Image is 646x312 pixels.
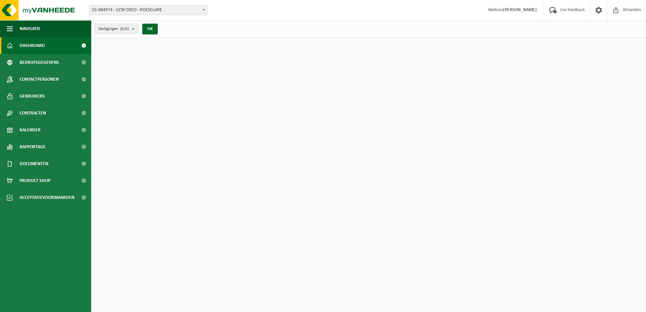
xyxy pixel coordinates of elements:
[20,122,41,138] span: Kalender
[20,54,59,71] span: Bedrijfsgegevens
[20,189,74,206] span: Acceptatievoorwaarden
[20,71,59,88] span: Contactpersonen
[90,5,207,15] span: 01-084974 - VZW CREO - ROESELARE
[20,138,46,155] span: Rapportage
[20,105,46,122] span: Contracten
[20,20,41,37] span: Navigatie
[20,88,45,105] span: Gebruikers
[95,24,138,34] button: Vestigingen(6/6)
[20,155,48,172] span: Documenten
[20,172,50,189] span: Product Shop
[503,7,537,12] strong: [PERSON_NAME]
[20,37,45,54] span: Dashboard
[98,24,129,34] span: Vestigingen
[120,27,129,31] count: (6/6)
[142,24,158,34] button: OK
